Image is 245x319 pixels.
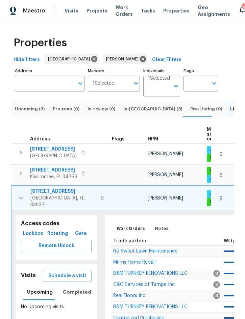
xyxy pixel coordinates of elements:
[148,76,170,81] span: 1 Selected
[163,7,190,14] span: Properties
[27,288,53,296] span: Upcoming
[213,270,220,277] span: 3
[190,105,222,113] span: Pre-Listing (0)
[207,127,239,141] span: Maintenance schedules created
[48,56,93,62] span: [GEOGRAPHIC_DATA]
[210,79,219,88] button: Open
[113,305,188,309] a: B&M TURNKEY RENOVATIONS LLC
[183,69,218,73] label: Flags
[123,105,182,113] span: In-[GEOGRAPHIC_DATA] (3)
[14,56,40,64] span: Hide filters
[198,4,230,18] span: Geo Assignments
[113,282,176,287] span: C&C Services of Tampa Inc.
[207,155,237,161] span: landscaping
[113,239,147,243] span: Trade partner
[14,39,67,46] span: Properties
[213,292,220,299] span: 3
[21,228,45,240] button: Lockbox
[65,7,78,14] span: Visits
[148,196,183,201] span: [PERSON_NAME]
[113,294,146,298] a: Real Floors Inc.
[152,56,181,64] span: Clear Filters
[15,105,45,113] span: Upcoming (3)
[143,69,180,73] label: Individuals
[155,225,168,232] span: Notes
[48,230,67,238] span: Rotating
[30,195,96,208] span: [GEOGRAPHIC_DATA], FL 33837
[63,288,91,296] span: Completed
[207,147,230,153] span: cleaning
[24,230,43,238] span: Lockbox
[171,81,181,91] button: Open
[141,8,155,13] span: Tasks
[148,137,158,141] span: HPM
[23,7,45,14] span: Maestro
[106,56,141,62] span: [PERSON_NAME]
[30,167,77,174] span: [STREET_ADDRESS]
[113,260,156,264] a: Mnms Home Repair
[112,137,125,141] span: Flags
[103,54,147,64] div: [PERSON_NAME]
[93,81,115,86] span: 1 Selected
[148,152,183,156] span: [PERSON_NAME]
[73,230,89,238] span: Gate
[88,69,140,73] label: Markets
[48,272,86,280] span: Schedule a visit
[117,225,145,232] span: Work Orders
[45,54,99,64] div: [GEOGRAPHIC_DATA]
[30,174,77,180] span: Kissimmee, FL 34759
[21,220,92,227] h5: Access codes
[15,69,84,73] label: Address
[21,240,92,252] button: Remote Unlock
[207,200,237,205] span: landscaping
[30,153,77,159] span: [GEOGRAPHIC_DATA]
[116,4,133,18] span: Work Orders
[113,271,188,275] a: B&M TURNKEY RENOVATIONS LLC
[30,137,50,141] span: Address
[30,146,77,153] span: [STREET_ADDRESS]
[113,271,188,276] span: B&M TURNKEY RENOVATIONS LLC
[87,7,107,14] span: Projects
[113,283,176,287] a: C&C Services of Tampa Inc.
[113,293,146,298] span: Real Floors Inc.
[30,188,96,195] span: [STREET_ADDRESS]
[21,303,92,311] p: No Upcoming visits
[213,281,220,288] span: 2
[207,168,237,174] span: landscaping
[76,79,85,88] button: Open
[45,228,70,240] button: Rotating
[53,105,79,113] span: Pre-reno (0)
[70,228,92,240] button: Gate
[148,172,183,177] span: [PERSON_NAME]
[149,54,184,66] button: Clear Filters
[26,242,86,250] span: Remote Unlock
[21,272,36,279] h5: Visits
[131,79,141,88] button: Open
[11,54,43,66] button: Hide filters
[207,176,230,182] span: cleaning
[113,260,156,265] span: Mnms Home Repair
[113,249,177,253] a: No Sweat Lawn Maintenance
[113,304,188,309] span: B&M TURNKEY RENOVATIONS LLC
[43,270,92,282] button: Schedule a visit
[88,105,115,113] span: In-review (0)
[207,191,230,197] span: cleaning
